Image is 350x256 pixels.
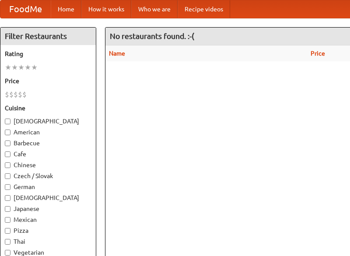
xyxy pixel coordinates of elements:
label: Barbecue [5,139,91,147]
li: ★ [24,63,31,72]
label: American [5,128,91,137]
a: How it works [81,0,131,18]
input: [DEMOGRAPHIC_DATA] [5,195,10,201]
ng-pluralize: No restaurants found. :-( [110,32,194,40]
input: Czech / Slovak [5,173,10,179]
input: Thai [5,239,10,245]
a: Home [51,0,81,18]
label: Czech / Slovak [5,172,91,180]
label: Mexican [5,215,91,224]
input: German [5,184,10,190]
label: [DEMOGRAPHIC_DATA] [5,117,91,126]
a: Price [311,50,325,57]
label: German [5,182,91,191]
input: Cafe [5,151,10,157]
a: Who we are [131,0,178,18]
label: Japanese [5,204,91,213]
li: $ [9,90,14,99]
input: Mexican [5,217,10,223]
li: $ [18,90,22,99]
li: $ [5,90,9,99]
input: Vegetarian [5,250,10,256]
h5: Cuisine [5,104,91,112]
input: American [5,130,10,135]
input: Pizza [5,228,10,234]
label: Pizza [5,226,91,235]
a: Recipe videos [178,0,230,18]
label: Thai [5,237,91,246]
li: ★ [11,63,18,72]
li: ★ [5,63,11,72]
input: [DEMOGRAPHIC_DATA] [5,119,10,124]
label: Chinese [5,161,91,169]
a: FoodMe [0,0,51,18]
label: Cafe [5,150,91,158]
input: Barbecue [5,140,10,146]
label: [DEMOGRAPHIC_DATA] [5,193,91,202]
h5: Rating [5,49,91,58]
li: $ [22,90,27,99]
a: Name [109,50,125,57]
input: Chinese [5,162,10,168]
li: ★ [31,63,38,72]
h5: Price [5,77,91,85]
li: $ [14,90,18,99]
input: Japanese [5,206,10,212]
li: ★ [18,63,24,72]
h4: Filter Restaurants [0,28,96,45]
